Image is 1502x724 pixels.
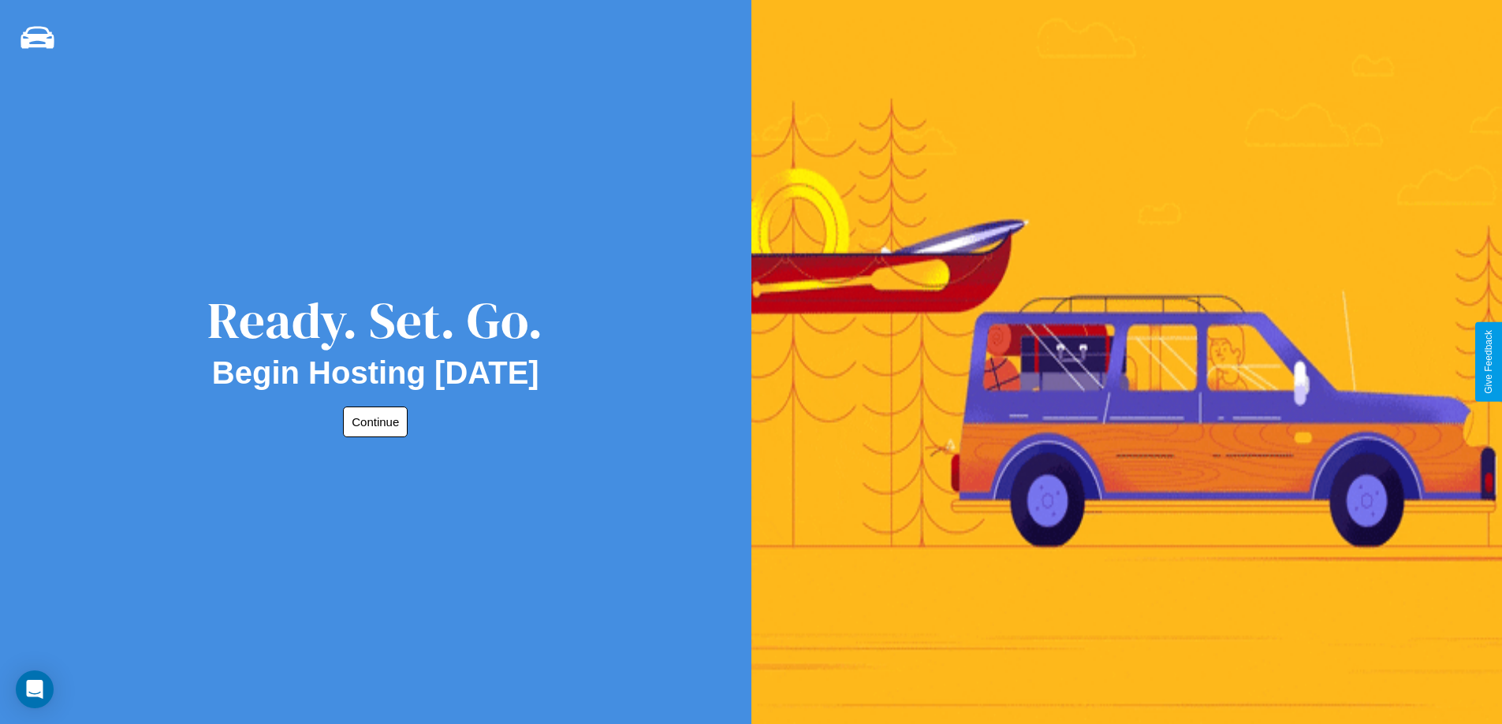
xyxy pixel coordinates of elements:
[1483,330,1494,394] div: Give Feedback
[207,285,543,355] div: Ready. Set. Go.
[16,670,54,708] div: Open Intercom Messenger
[343,407,408,437] button: Continue
[212,355,539,391] h2: Begin Hosting [DATE]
